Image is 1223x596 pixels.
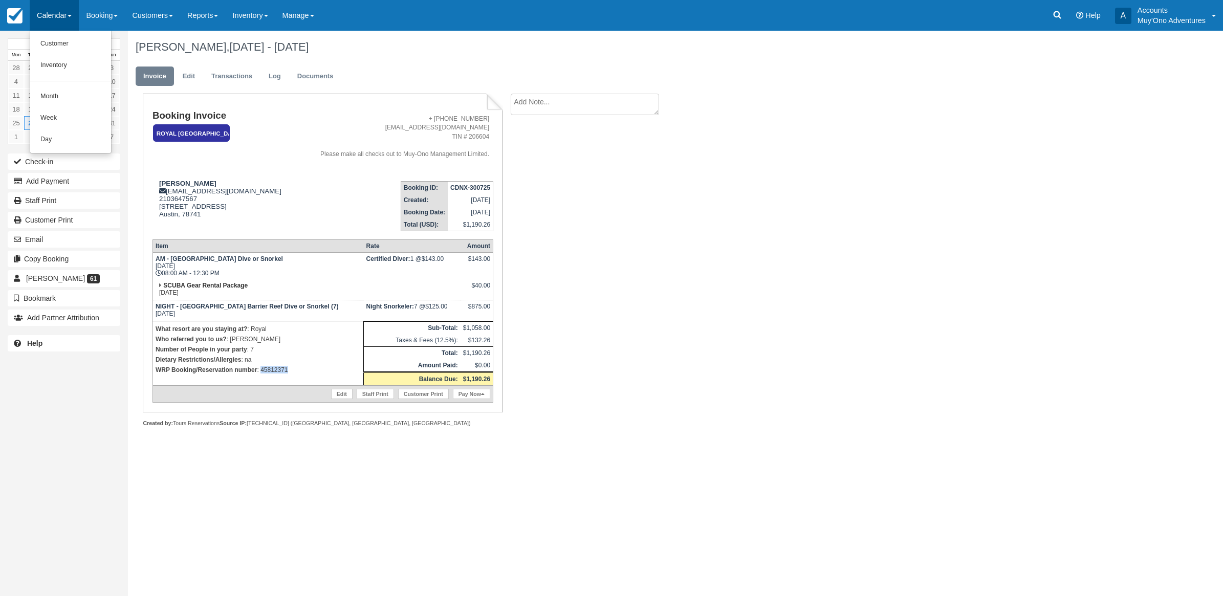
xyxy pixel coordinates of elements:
[453,389,490,399] a: Pay Now
[104,75,120,89] a: 10
[30,86,111,107] a: Month
[8,102,24,116] a: 18
[156,325,247,333] strong: What resort are you staying at?
[422,255,444,262] span: $143.00
[8,335,120,351] a: Help
[463,303,490,318] div: $875.00
[143,420,503,427] div: Tours Reservations [TECHNICAL_ID] ([GEOGRAPHIC_DATA], [GEOGRAPHIC_DATA], [GEOGRAPHIC_DATA])
[448,218,493,231] td: $1,190.26
[1085,11,1101,19] span: Help
[104,130,120,144] a: 7
[30,107,111,129] a: Week
[24,50,40,61] th: Tue
[30,33,111,55] a: Customer
[8,173,120,189] button: Add Payment
[136,67,174,86] a: Invoice
[156,336,227,343] strong: Who referred you to us?
[156,324,361,334] p: : Royal
[8,310,120,326] button: Add Partner Attribution
[8,212,120,228] a: Customer Print
[104,116,120,130] a: 31
[24,61,40,75] a: 29
[7,8,23,24] img: checkfront-main-nav-mini-logo.png
[143,420,173,426] strong: Created by:
[104,61,120,75] a: 3
[24,102,40,116] a: 19
[450,184,490,191] strong: CDNX-300725
[152,252,363,279] td: [DATE] 08:00 AM - 12:30 PM
[30,129,111,150] a: Day
[156,334,361,344] p: : [PERSON_NAME]
[156,356,241,363] strong: Dietary Restrictions/Allergies
[448,206,493,218] td: [DATE]
[8,270,120,286] a: [PERSON_NAME] 61
[26,274,85,282] span: [PERSON_NAME]
[364,300,461,321] td: 7 @
[27,339,42,347] b: Help
[364,372,461,385] th: Balance Due:
[364,252,461,279] td: 1 @
[366,255,410,262] strong: Certified Diver
[159,180,216,187] strong: [PERSON_NAME]
[87,274,100,283] span: 61
[8,116,24,130] a: 25
[461,321,493,334] td: $1,058.00
[448,194,493,206] td: [DATE]
[461,359,493,372] td: $0.00
[401,218,448,231] th: Total (USD):
[30,55,111,76] a: Inventory
[153,124,230,142] em: Royal [GEOGRAPHIC_DATA]
[8,192,120,209] a: Staff Print
[156,344,361,355] p: : 7
[104,102,120,116] a: 24
[364,239,461,252] th: Rate
[401,206,448,218] th: Booking Date:
[229,40,309,53] span: [DATE] - [DATE]
[8,290,120,306] button: Bookmark
[152,300,363,321] td: [DATE]
[401,181,448,194] th: Booking ID:
[104,50,120,61] th: Sun
[300,115,490,159] address: + [PHONE_NUMBER] [EMAIL_ADDRESS][DOMAIN_NAME] TIN # 206604 Please make all checks out to Muy-Ono ...
[152,279,363,300] td: [DATE]
[1138,5,1206,15] p: Accounts
[461,239,493,252] th: Amount
[8,89,24,102] a: 11
[30,31,112,153] ul: Calendar
[364,359,461,372] th: Amount Paid:
[8,251,120,267] button: Copy Booking
[8,231,120,248] button: Email
[364,321,461,334] th: Sub-Total:
[425,303,447,310] span: $125.00
[156,255,283,262] strong: AM - [GEOGRAPHIC_DATA] Dive or Snorkel
[364,346,461,359] th: Total:
[1076,12,1083,19] i: Help
[366,303,414,310] strong: Night Snorkeler
[461,346,493,359] td: $1,190.26
[156,303,339,310] strong: NIGHT - [GEOGRAPHIC_DATA] Barrier Reef Dive or Snorkel (7)
[163,282,248,289] strong: SCUBA Gear Rental Package
[24,116,40,130] a: 26
[1115,8,1131,24] div: A
[8,153,120,170] button: Check-in
[463,376,490,383] strong: $1,190.26
[175,67,203,86] a: Edit
[156,366,257,373] strong: WRP Booking/Reservation number
[8,61,24,75] a: 28
[401,194,448,206] th: Created:
[261,67,289,86] a: Log
[156,355,361,365] p: : na
[8,75,24,89] a: 4
[1138,15,1206,26] p: Muy'Ono Adventures
[463,282,490,297] div: $40.00
[357,389,394,399] a: Staff Print
[8,130,24,144] a: 1
[398,389,449,399] a: Customer Print
[220,420,247,426] strong: Source IP:
[8,50,24,61] th: Mon
[204,67,260,86] a: Transactions
[331,389,353,399] a: Edit
[136,41,1038,53] h1: [PERSON_NAME],
[152,180,296,231] div: [EMAIL_ADDRESS][DOMAIN_NAME] 2103647567 [STREET_ADDRESS] Austin, 78741
[24,75,40,89] a: 5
